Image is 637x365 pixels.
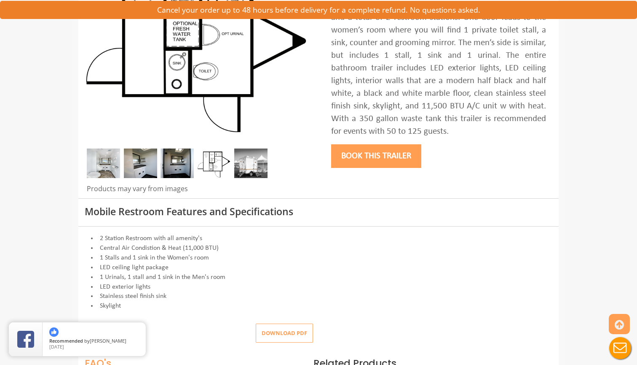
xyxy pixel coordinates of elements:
[161,149,194,178] img: DSC_0004_email
[85,282,552,292] li: LED exterior lights
[49,338,83,344] span: Recommended
[249,329,313,337] a: Download pdf
[331,144,421,168] button: Book this trailer
[85,273,552,282] li: 1 Urinals, 1 stall and 1 sink in the Men's room
[87,149,120,178] img: Inside of complete restroom with a stall, a urinal, tissue holders, cabinets and mirror
[124,149,157,178] img: DSC_0016_email
[85,184,312,198] div: Products may vary from images
[85,301,552,311] li: Skylight
[85,253,552,263] li: 1 Stalls and 1 sink in the Women's room
[49,343,64,350] span: [DATE]
[49,338,139,344] span: by
[85,292,552,301] li: Stainless steel finish sink
[234,149,268,178] img: A mini restroom trailer with two separate stations and separate doors for males and females
[256,324,313,343] button: Download pdf
[85,263,552,273] li: LED ceiling light package
[17,331,34,348] img: Review Rating
[90,338,126,344] span: [PERSON_NAME]
[85,243,552,253] li: Central Air Condistion & Heat (11,000 BTU)
[603,331,637,365] button: Live Chat
[85,234,552,243] li: 2 Station Restroom with all amenity's
[49,327,59,337] img: thumbs up icon
[85,206,552,217] h3: Mobile Restroom Features and Specifications
[198,149,231,178] img: Floor Plan of 2 station Mini restroom with sink and toilet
